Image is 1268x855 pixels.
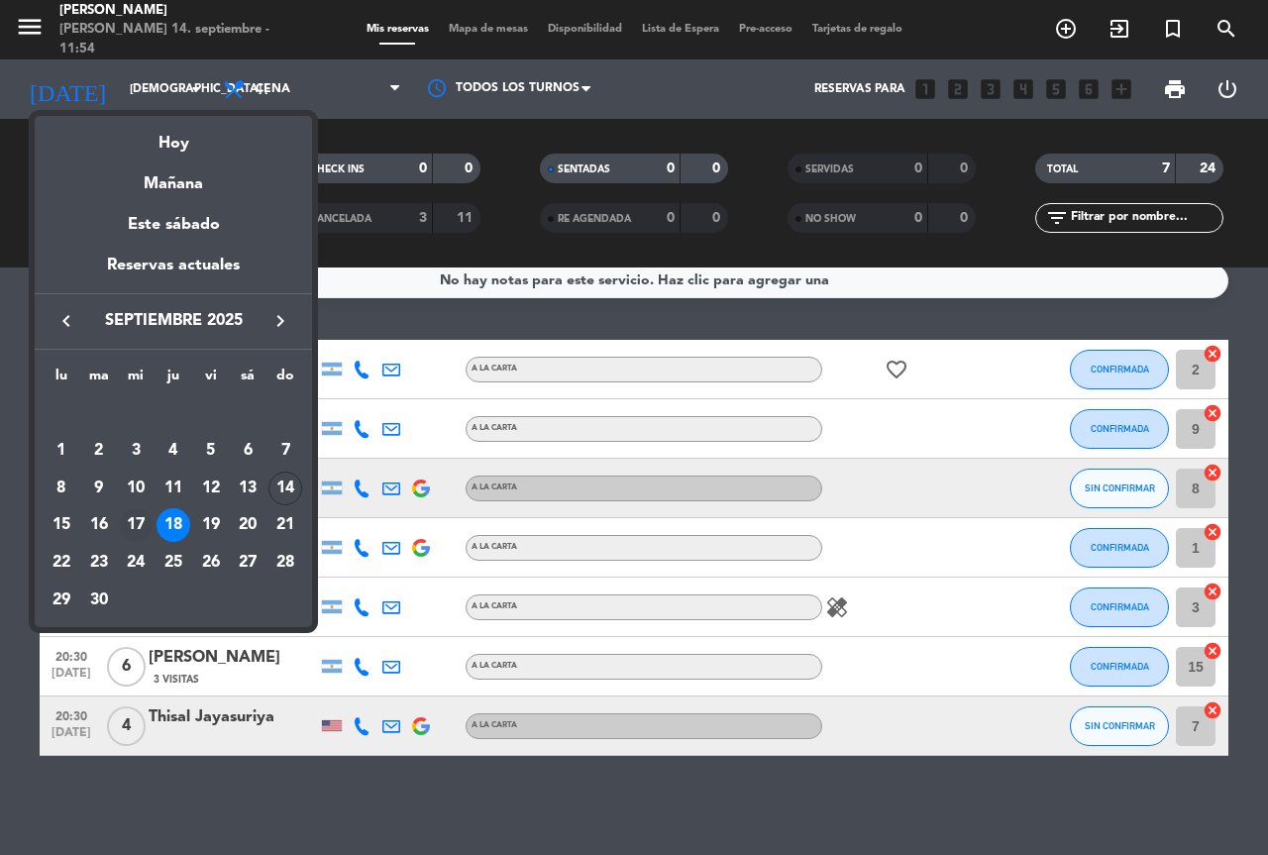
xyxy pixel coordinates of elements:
[80,544,118,582] td: 23 de septiembre de 2025
[43,394,304,432] td: SEP.
[45,584,78,617] div: 29
[266,365,304,395] th: domingo
[268,508,302,542] div: 21
[194,508,228,542] div: 19
[80,470,118,507] td: 9 de septiembre de 2025
[263,308,298,334] button: keyboard_arrow_right
[35,197,312,253] div: Este sábado
[119,434,153,468] div: 3
[84,308,263,334] span: septiembre 2025
[231,508,264,542] div: 20
[80,506,118,544] td: 16 de septiembre de 2025
[266,432,304,470] td: 7 de septiembre de 2025
[43,365,80,395] th: lunes
[119,508,153,542] div: 17
[266,470,304,507] td: 14 de septiembre de 2025
[117,432,155,470] td: 3 de septiembre de 2025
[268,472,302,505] div: 14
[155,470,192,507] td: 11 de septiembre de 2025
[45,472,78,505] div: 8
[117,506,155,544] td: 17 de septiembre de 2025
[155,432,192,470] td: 4 de septiembre de 2025
[45,546,78,580] div: 22
[35,157,312,197] div: Mañana
[80,582,118,619] td: 30 de septiembre de 2025
[268,309,292,333] i: keyboard_arrow_right
[194,546,228,580] div: 26
[43,582,80,619] td: 29 de septiembre de 2025
[268,546,302,580] div: 28
[266,506,304,544] td: 21 de septiembre de 2025
[119,546,153,580] div: 24
[157,546,190,580] div: 25
[192,432,230,470] td: 5 de septiembre de 2025
[80,365,118,395] th: martes
[82,434,116,468] div: 2
[230,506,267,544] td: 20 de septiembre de 2025
[157,472,190,505] div: 11
[117,365,155,395] th: miércoles
[266,544,304,582] td: 28 de septiembre de 2025
[45,508,78,542] div: 15
[157,508,190,542] div: 18
[43,506,80,544] td: 15 de septiembre de 2025
[231,434,264,468] div: 6
[35,253,312,293] div: Reservas actuales
[43,470,80,507] td: 8 de septiembre de 2025
[192,544,230,582] td: 26 de septiembre de 2025
[155,544,192,582] td: 25 de septiembre de 2025
[194,434,228,468] div: 5
[45,434,78,468] div: 1
[155,506,192,544] td: 18 de septiembre de 2025
[43,432,80,470] td: 1 de septiembre de 2025
[80,432,118,470] td: 2 de septiembre de 2025
[119,472,153,505] div: 10
[82,508,116,542] div: 16
[230,544,267,582] td: 27 de septiembre de 2025
[35,116,312,157] div: Hoy
[230,432,267,470] td: 6 de septiembre de 2025
[82,472,116,505] div: 9
[82,584,116,617] div: 30
[194,472,228,505] div: 12
[49,308,84,334] button: keyboard_arrow_left
[230,365,267,395] th: sábado
[268,434,302,468] div: 7
[117,544,155,582] td: 24 de septiembre de 2025
[231,546,264,580] div: 27
[155,365,192,395] th: jueves
[192,506,230,544] td: 19 de septiembre de 2025
[231,472,264,505] div: 13
[157,434,190,468] div: 4
[192,365,230,395] th: viernes
[82,546,116,580] div: 23
[192,470,230,507] td: 12 de septiembre de 2025
[117,470,155,507] td: 10 de septiembre de 2025
[54,309,78,333] i: keyboard_arrow_left
[43,544,80,582] td: 22 de septiembre de 2025
[230,470,267,507] td: 13 de septiembre de 2025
